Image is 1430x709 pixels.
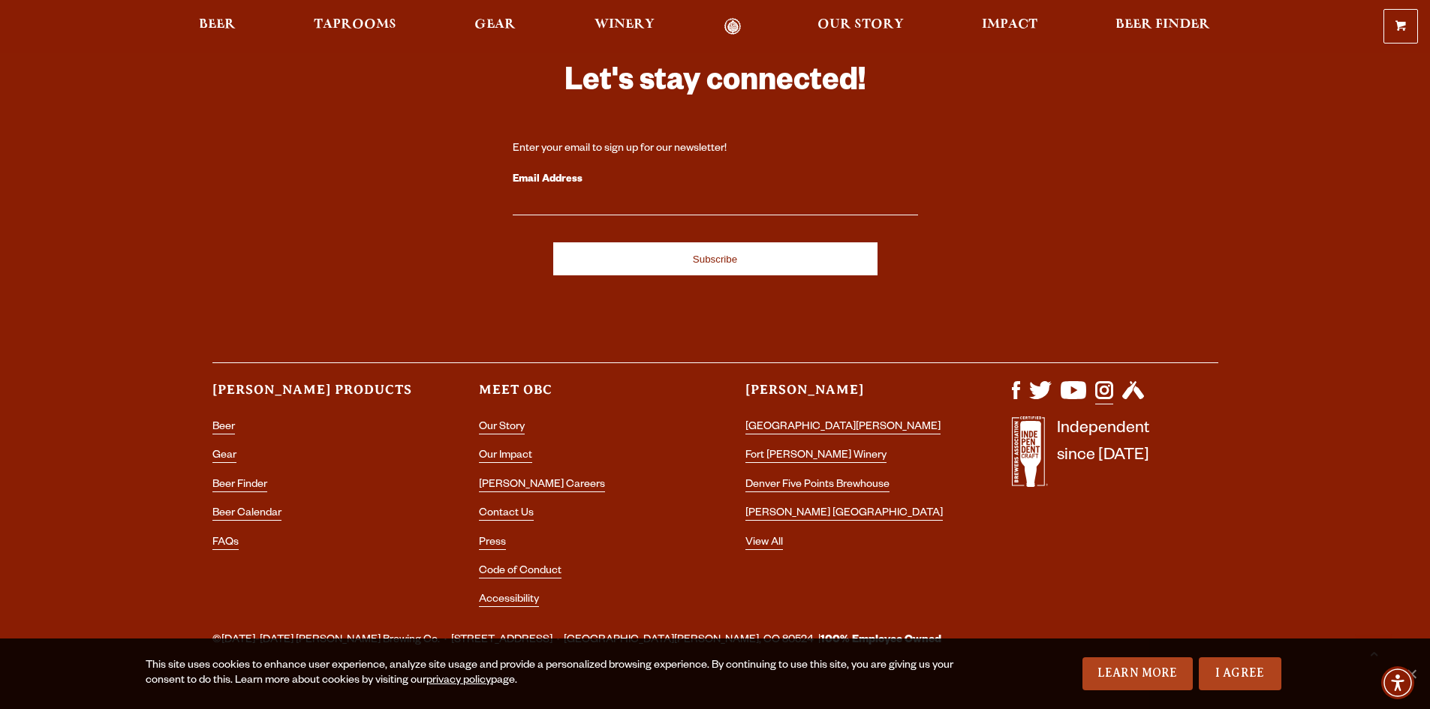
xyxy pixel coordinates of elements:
a: Accessibility [479,594,539,607]
a: Code of Conduct [479,566,561,578]
a: Denver Five Points Brewhouse [745,479,890,492]
p: Independent since [DATE] [1057,416,1149,495]
input: Subscribe [553,242,878,275]
a: Visit us on YouTube [1061,392,1086,404]
a: Our Impact [479,450,532,463]
a: Our Story [808,18,914,35]
a: Beer Finder [212,479,267,492]
h3: Meet OBC [479,381,685,412]
strong: 100% Employee Owned [820,635,941,647]
a: Beer Calendar [212,508,281,521]
a: Learn More [1082,657,1193,690]
a: [PERSON_NAME] Careers [479,479,605,492]
span: Impact [982,19,1037,31]
span: Our Story [817,19,904,31]
a: Taprooms [304,18,406,35]
span: Gear [474,19,516,31]
a: Press [479,537,506,550]
a: Visit us on Instagram [1095,392,1113,404]
a: Our Story [479,422,525,434]
a: Fort [PERSON_NAME] Winery [745,450,887,463]
span: ©[DATE]-[DATE] [PERSON_NAME] Brewing Co. · [STREET_ADDRESS] · [GEOGRAPHIC_DATA][PERSON_NAME], CO ... [212,631,941,650]
a: [PERSON_NAME] [GEOGRAPHIC_DATA] [745,508,943,521]
a: privacy policy [426,675,491,687]
div: Accessibility Menu [1381,666,1414,699]
a: Contact Us [479,508,534,521]
a: Visit us on Untappd [1122,392,1144,404]
span: Beer Finder [1115,19,1210,31]
a: Visit us on Facebook [1012,392,1020,404]
a: Beer [189,18,245,35]
h3: [PERSON_NAME] Products [212,381,419,412]
a: [GEOGRAPHIC_DATA][PERSON_NAME] [745,422,941,434]
a: FAQs [212,537,239,550]
span: Taprooms [314,19,396,31]
span: Beer [199,19,236,31]
div: This site uses cookies to enhance user experience, analyze site usage and provide a personalized ... [146,659,959,689]
a: Winery [585,18,664,35]
a: Odell Home [705,18,761,35]
h3: [PERSON_NAME] [745,381,952,412]
a: Visit us on X (formerly Twitter) [1029,392,1052,404]
div: Enter your email to sign up for our newsletter! [513,142,918,157]
h3: Let's stay connected! [513,62,918,107]
span: Winery [595,19,655,31]
a: View All [745,537,783,550]
a: Impact [972,18,1047,35]
a: Beer [212,422,235,434]
a: Gear [212,450,236,463]
a: I Agree [1199,657,1281,690]
a: Beer Finder [1106,18,1220,35]
a: Gear [465,18,525,35]
a: Scroll to top [1355,634,1392,671]
label: Email Address [513,170,918,190]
